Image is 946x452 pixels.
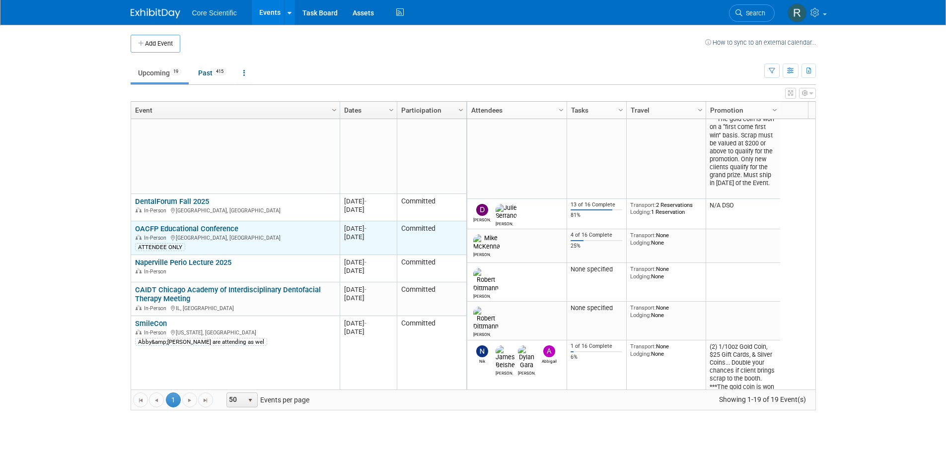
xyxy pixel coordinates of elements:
div: Abby&amp;[PERSON_NAME] are attending as wel [135,338,267,346]
span: Column Settings [617,106,625,114]
a: Column Settings [695,102,706,117]
span: Lodging: [630,239,651,246]
span: 19 [170,68,181,75]
td: Committed [397,282,466,316]
div: Robert Dittmann [473,292,491,299]
div: [DATE] [344,319,392,327]
a: Search [729,4,775,22]
img: In-Person Event [136,329,142,334]
span: Lodging: [630,350,651,357]
span: Column Settings [330,106,338,114]
span: - [364,258,366,266]
div: [US_STATE], [GEOGRAPHIC_DATA] [135,328,335,336]
div: 2 Reservations 1 Reservation [630,201,702,216]
button: Add Event [131,35,180,53]
div: [GEOGRAPHIC_DATA], [GEOGRAPHIC_DATA] [135,233,335,242]
span: Showing 1-19 of 19 Event(s) [710,392,815,406]
div: [DATE] [344,266,392,275]
a: How to sync to an external calendar... [705,39,816,46]
a: Column Settings [329,102,340,117]
div: Dylan Gara [518,369,535,376]
img: In-Person Event [136,235,142,240]
div: None None [630,265,702,280]
span: Transport: [630,232,656,239]
img: Mike McKenna [473,234,500,250]
a: Past415 [191,64,234,82]
span: 50 [227,393,244,407]
img: Julie Serrano [496,204,517,220]
div: [DATE] [344,294,392,302]
a: Go to the first page [133,392,148,407]
img: James Belshe [496,345,515,369]
span: Column Settings [557,106,565,114]
span: Transport: [630,265,656,272]
a: Go to the previous page [149,392,164,407]
div: 4 of 16 Complete [571,232,622,239]
div: 13 of 16 Complete [571,201,622,208]
span: Go to the previous page [152,396,160,404]
img: In-Person Event [136,305,142,310]
span: Transport: [630,304,656,311]
a: Travel [631,102,699,119]
span: Go to the next page [186,396,194,404]
div: Mike McKenna [473,251,491,257]
td: Committed [397,255,466,282]
div: 25% [571,243,622,250]
span: In-Person [144,329,169,336]
span: Transport: [630,343,656,350]
span: Events per page [214,392,319,407]
a: Column Settings [455,102,466,117]
a: DentalForum Fall 2025 [135,197,209,206]
img: Dan Boro [476,204,488,216]
td: Committed [397,221,466,255]
div: Nik Koelblinger [473,357,491,364]
span: Core Scientific [192,9,237,17]
div: [DATE] [344,197,392,205]
a: OACFP Educational Conference [135,224,238,233]
div: None specified [571,304,622,312]
a: Tasks [571,102,620,119]
a: SmileCon [135,319,167,328]
div: None None [630,232,702,246]
div: None specified [571,265,622,273]
img: Robert Dittmann [473,307,499,330]
a: Dates [344,102,390,119]
td: Committed [397,194,466,221]
td: (1) 1/10oz Gold Coin, $25 Gift Cards, & Silver Coins... Double your chances if client brings scra... [706,73,780,199]
span: Lodging: [630,312,651,319]
div: Robert Dittmann [473,330,491,337]
a: Attendees [471,102,560,119]
span: In-Person [144,268,169,275]
span: 415 [213,68,226,75]
img: Robert Dittmann [473,268,499,292]
div: None None [630,304,702,319]
td: Committed [397,316,466,442]
span: Column Settings [771,106,779,114]
div: [DATE] [344,205,392,214]
span: Go to the first page [137,396,145,404]
div: [DATE] [344,233,392,241]
span: Lodging: [630,273,651,280]
a: Go to the last page [198,392,213,407]
span: - [364,225,366,232]
div: James Belshe [496,369,513,376]
td: Committed [397,68,466,194]
div: ATTENDEE ONLY [135,243,185,251]
span: 1 [166,392,181,407]
img: In-Person Event [136,207,142,212]
div: [DATE] [344,327,392,336]
img: Dylan Gara [518,345,535,369]
img: ExhibitDay [131,8,180,18]
a: Column Settings [386,102,397,117]
a: Participation [401,102,460,119]
img: Abbigail Belshe [543,345,555,357]
span: In-Person [144,305,169,312]
span: - [364,286,366,293]
div: [DATE] [344,285,392,294]
div: 1 of 16 Complete [571,343,622,350]
div: [DATE] [344,258,392,266]
span: Column Settings [387,106,395,114]
a: Naperville Perio Lecture 2025 [135,258,231,267]
div: None None [630,343,702,357]
a: Upcoming19 [131,64,189,82]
